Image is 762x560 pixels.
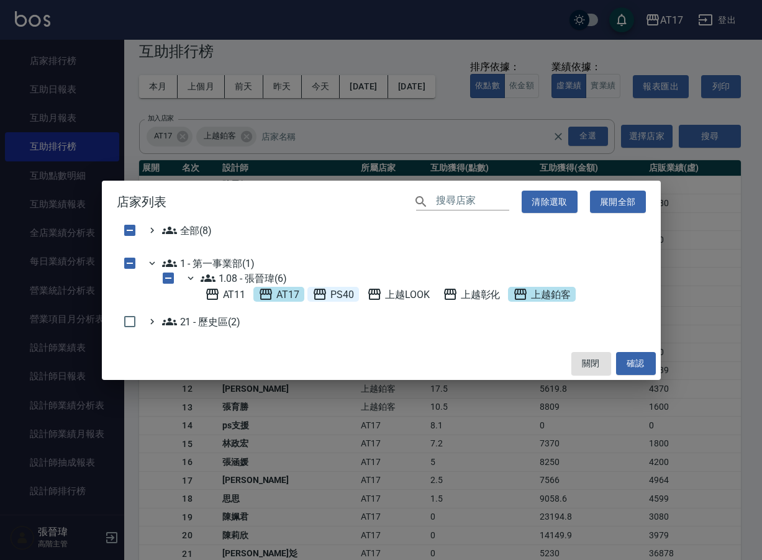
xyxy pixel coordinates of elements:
span: 1.08 - 張晉瑋(6) [201,271,287,286]
button: 關閉 [571,352,611,375]
span: 上越彰化 [443,287,501,302]
span: AT11 [205,287,246,302]
span: AT17 [258,287,299,302]
span: 全部(8) [162,223,212,238]
input: 搜尋店家 [436,192,509,210]
button: 展開全部 [590,191,646,214]
span: 21 - 歷史區(2) [162,314,240,329]
h2: 店家列表 [102,181,661,224]
span: PS40 [312,287,354,302]
span: 上越鉑客 [513,287,571,302]
button: 確認 [616,352,656,375]
button: 清除選取 [522,191,578,214]
span: 1 - 第一事業部(1) [162,256,255,271]
span: 上越LOOK [367,287,430,302]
